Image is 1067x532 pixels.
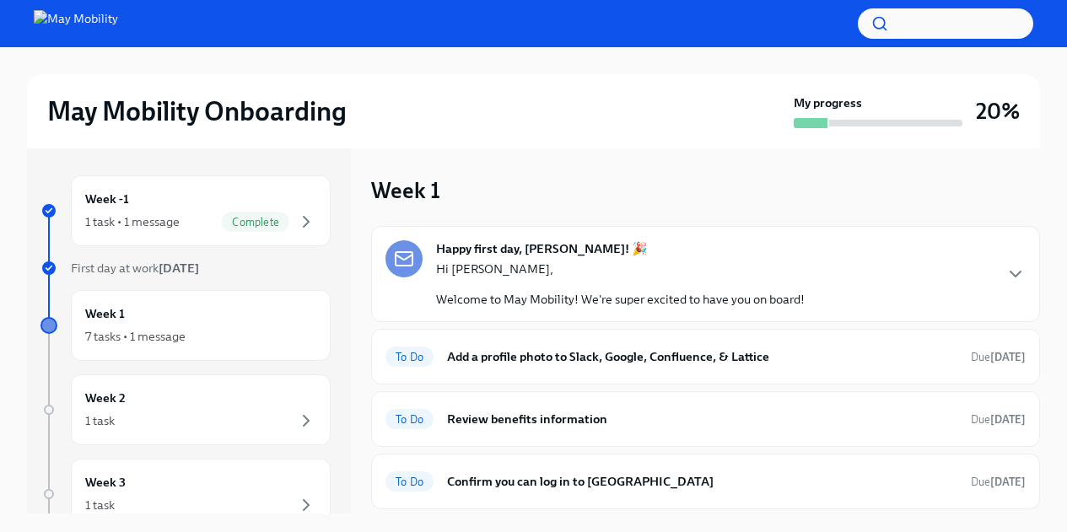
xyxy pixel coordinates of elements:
[71,261,199,276] span: First day at work
[436,291,805,308] p: Welcome to May Mobility! We're super excited to have you on board!
[971,411,1026,427] span: August 26th, 2025 09:00
[385,351,434,363] span: To Do
[85,473,126,492] h6: Week 3
[436,261,805,277] p: Hi [PERSON_NAME],
[85,328,186,345] div: 7 tasks • 1 message
[222,216,289,228] span: Complete
[447,472,957,491] h6: Confirm you can log in to [GEOGRAPHIC_DATA]
[385,343,1026,370] a: To DoAdd a profile photo to Slack, Google, Confluence, & LatticeDue[DATE]
[971,351,1026,363] span: Due
[971,474,1026,490] span: August 26th, 2025 09:00
[85,304,125,323] h6: Week 1
[85,412,115,429] div: 1 task
[385,406,1026,433] a: To DoReview benefits informationDue[DATE]
[34,10,118,37] img: May Mobility
[976,96,1020,126] h3: 20%
[385,468,1026,495] a: To DoConfirm you can log in to [GEOGRAPHIC_DATA]Due[DATE]
[159,261,199,276] strong: [DATE]
[85,389,126,407] h6: Week 2
[447,410,957,428] h6: Review benefits information
[990,351,1026,363] strong: [DATE]
[85,190,129,208] h6: Week -1
[794,94,862,111] strong: My progress
[47,94,347,128] h2: May Mobility Onboarding
[85,213,180,230] div: 1 task • 1 message
[436,240,648,257] strong: Happy first day, [PERSON_NAME]! 🎉
[385,413,434,426] span: To Do
[371,175,440,206] h3: Week 1
[971,349,1026,365] span: August 29th, 2025 09:00
[971,413,1026,426] span: Due
[385,476,434,488] span: To Do
[40,260,331,277] a: First day at work[DATE]
[990,476,1026,488] strong: [DATE]
[40,290,331,361] a: Week 17 tasks • 1 message
[990,413,1026,426] strong: [DATE]
[85,497,115,513] div: 1 task
[40,175,331,246] a: Week -11 task • 1 messageComplete
[447,347,957,366] h6: Add a profile photo to Slack, Google, Confluence, & Lattice
[40,374,331,445] a: Week 21 task
[971,476,1026,488] span: Due
[40,459,331,529] a: Week 31 task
